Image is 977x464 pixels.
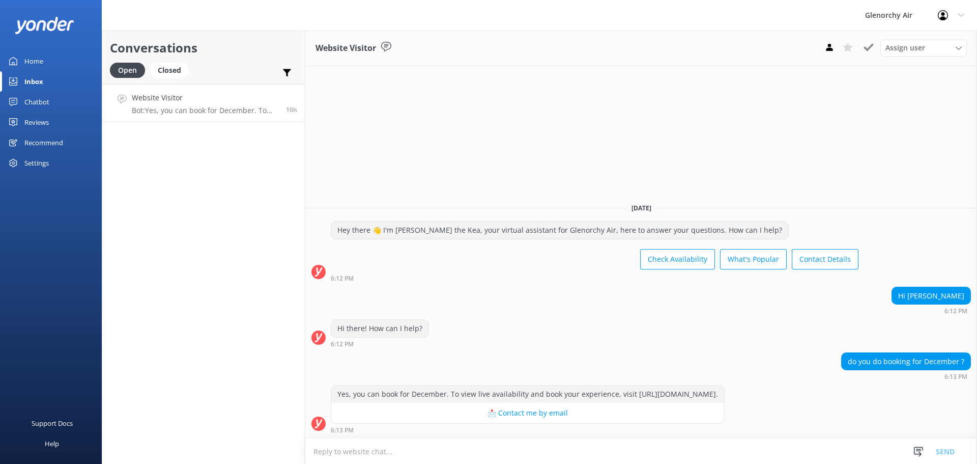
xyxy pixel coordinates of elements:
div: 06:13pm 11-Aug-2025 (UTC +12:00) Pacific/Auckland [841,373,971,380]
div: Inbox [24,71,43,92]
div: 06:12pm 11-Aug-2025 (UTC +12:00) Pacific/Auckland [331,275,858,282]
span: 06:13pm 11-Aug-2025 (UTC +12:00) Pacific/Auckland [286,105,297,114]
div: 06:13pm 11-Aug-2025 (UTC +12:00) Pacific/Auckland [331,426,725,433]
button: What's Popular [720,249,787,269]
a: Website VisitorBot:Yes, you can book for December. To view live availability and book your experi... [102,84,305,122]
strong: 6:12 PM [944,308,967,314]
div: Reviews [24,112,49,132]
button: 📩 Contact me by email [331,403,724,423]
div: 06:12pm 11-Aug-2025 (UTC +12:00) Pacific/Auckland [892,307,971,314]
div: Hey there 👋 I'm [PERSON_NAME] the Kea, your virtual assistant for Glenorchy Air, here to answer y... [331,222,788,239]
div: Settings [24,153,49,173]
div: 06:12pm 11-Aug-2025 (UTC +12:00) Pacific/Auckland [331,340,429,347]
strong: 6:13 PM [331,427,354,433]
div: Chatbot [24,92,49,112]
a: Closed [150,64,194,75]
p: Bot: Yes, you can book for December. To view live availability and book your experience, visit [U... [132,106,278,115]
div: Support Docs [32,413,73,433]
div: Hi there! How can I help? [331,320,428,337]
div: Recommend [24,132,63,153]
div: Home [24,51,43,71]
strong: 6:12 PM [331,276,354,282]
div: Hi [PERSON_NAME] [892,287,970,305]
h2: Conversations [110,38,297,58]
a: Open [110,64,150,75]
div: Help [45,433,59,454]
span: Assign user [885,42,925,53]
div: Closed [150,63,189,78]
h4: Website Visitor [132,92,278,103]
div: Assign User [880,40,967,56]
button: Check Availability [640,249,715,269]
div: Yes, you can book for December. To view live availability and book your experience, visit [URL][D... [331,386,724,403]
h3: Website Visitor [315,42,376,55]
div: Open [110,63,145,78]
strong: 6:12 PM [331,341,354,347]
strong: 6:13 PM [944,374,967,380]
button: Contact Details [792,249,858,269]
div: do you do booking for December ? [842,353,970,370]
span: [DATE] [625,204,657,212]
img: yonder-white-logo.png [15,17,74,34]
